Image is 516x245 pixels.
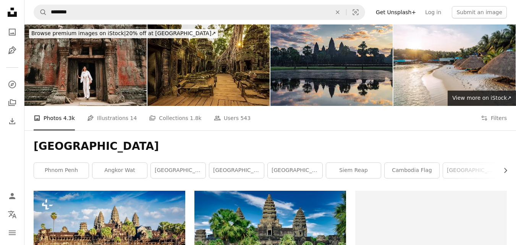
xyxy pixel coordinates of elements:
[5,225,20,240] button: Menu
[130,114,137,122] span: 14
[190,114,201,122] span: 1.8k
[34,5,47,19] button: Search Unsplash
[194,238,346,245] a: people walking on park near trees and building during daytime
[385,163,439,178] a: cambodia flag
[448,91,516,106] a: View more on iStock↗
[34,238,185,245] a: Angkor Wat temple - Cambodia iconic landmark with reflection in water
[5,188,20,204] a: Log in / Sign up
[371,6,421,18] a: Get Unsplash+
[5,114,20,129] a: Download History
[498,163,507,178] button: scroll list to the right
[240,114,251,122] span: 543
[5,43,20,58] a: Illustrations
[481,106,507,130] button: Filters
[24,24,223,43] a: Browse premium images on iStock|20% off at [GEOGRAPHIC_DATA]↗
[34,163,89,178] a: phnom penh
[326,163,381,178] a: siem reap
[5,77,20,92] a: Explore
[270,24,393,106] img: Cambodia Angkor Wat Temple Sunrise Panorama Siem Reap
[268,163,322,178] a: [GEOGRAPHIC_DATA]
[31,30,126,36] span: Browse premium images on iStock |
[92,163,147,178] a: angkor wat
[421,6,446,18] a: Log in
[346,5,365,19] button: Visual search
[34,5,365,20] form: Find visuals sitewide
[329,5,346,19] button: Clear
[151,163,205,178] a: [GEOGRAPHIC_DATA]
[443,163,498,178] a: [GEOGRAPHIC_DATA]
[34,140,507,153] h1: [GEOGRAPHIC_DATA]
[209,163,264,178] a: [GEOGRAPHIC_DATA]
[31,30,216,36] span: 20% off at [GEOGRAPHIC_DATA] ↗
[393,24,516,106] img: Dream Beach on Island Koh Rong, Sihanoukville Province, Cambodia
[149,106,201,130] a: Collections 1.8k
[5,207,20,222] button: Language
[5,24,20,40] a: Photos
[24,24,147,106] img: Traveler Exploring Ancient Ruins of Ta Prohm Temple at Angkor
[452,95,511,101] span: View more on iStock ↗
[147,24,270,106] img: Ta Prohm temple ruins at sunset.
[214,106,251,130] a: Users 543
[452,6,507,18] button: Submit an image
[87,106,137,130] a: Illustrations 14
[5,95,20,110] a: Collections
